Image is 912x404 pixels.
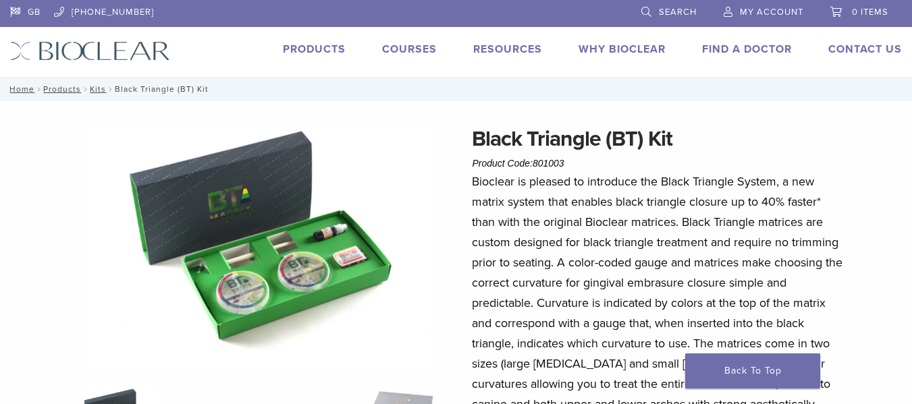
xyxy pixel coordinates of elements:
span: 0 items [852,7,888,18]
span: My Account [740,7,803,18]
img: Bioclear [10,41,170,61]
h1: Black Triangle (BT) Kit [472,123,843,155]
span: / [81,86,90,92]
span: / [106,86,115,92]
span: Product Code: [472,158,564,169]
a: Kits [90,84,106,94]
a: Contact Us [828,42,902,56]
a: Home [5,84,34,94]
a: Find A Doctor [702,42,792,56]
span: / [34,86,43,92]
a: Products [283,42,346,56]
a: Back To Top [685,353,820,388]
a: Why Bioclear [579,42,666,56]
span: 801003 [533,158,564,169]
a: Courses [382,42,437,56]
span: Search [659,7,697,18]
img: Intro Black Triangle Kit-6 - Copy [84,123,433,369]
a: Resources [473,42,542,56]
a: Products [43,84,81,94]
